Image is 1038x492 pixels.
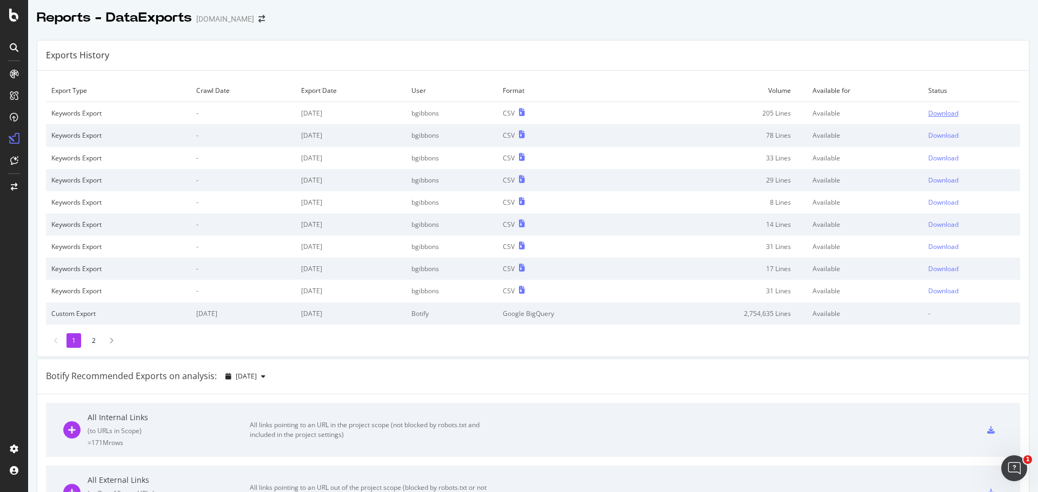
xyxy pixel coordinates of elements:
[406,191,497,213] td: bgibbons
[497,79,645,102] td: Format
[51,309,185,318] div: Custom Export
[503,109,515,118] div: CSV
[191,79,296,102] td: Crawl Date
[221,368,270,385] button: [DATE]
[406,235,497,258] td: bgibbons
[644,79,807,102] td: Volume
[923,302,1020,325] td: -
[503,220,515,229] div: CSV
[928,198,959,207] div: Download
[987,426,995,434] div: csv-export
[296,280,406,302] td: [DATE]
[813,220,917,229] div: Available
[236,372,257,381] span: 2025 Sep. 13th
[296,124,406,146] td: [DATE]
[46,49,109,62] div: Exports History
[296,79,406,102] td: Export Date
[928,176,959,185] div: Download
[644,147,807,169] td: 33 Lines
[813,309,917,318] div: Available
[644,169,807,191] td: 29 Lines
[1023,455,1032,464] span: 1
[191,169,296,191] td: -
[928,242,1015,251] a: Download
[51,220,185,229] div: Keywords Export
[51,131,185,140] div: Keywords Export
[296,147,406,169] td: [DATE]
[928,242,959,251] div: Download
[191,302,296,325] td: [DATE]
[191,102,296,125] td: -
[296,258,406,280] td: [DATE]
[37,9,192,27] div: Reports - DataExports
[503,286,515,295] div: CSV
[813,286,917,295] div: Available
[813,109,917,118] div: Available
[191,213,296,235] td: -
[406,302,497,325] td: Botify
[928,131,1015,140] a: Download
[813,264,917,273] div: Available
[406,169,497,191] td: bgibbons
[296,213,406,235] td: [DATE]
[51,286,185,295] div: Keywords Export
[928,153,1015,163] a: Download
[191,191,296,213] td: -
[191,258,296,280] td: -
[51,264,185,273] div: Keywords Export
[644,213,807,235] td: 14 Lines
[644,302,807,325] td: 2,754,635 Lines
[88,412,250,423] div: All Internal Links
[928,286,1015,295] a: Download
[296,191,406,213] td: [DATE]
[923,79,1020,102] td: Status
[258,15,265,23] div: arrow-right-arrow-left
[51,153,185,163] div: Keywords Export
[51,109,185,118] div: Keywords Export
[191,147,296,169] td: -
[191,124,296,146] td: -
[51,242,185,251] div: Keywords Export
[296,302,406,325] td: [DATE]
[644,280,807,302] td: 31 Lines
[928,264,1015,273] a: Download
[406,213,497,235] td: bgibbons
[51,198,185,207] div: Keywords Export
[644,258,807,280] td: 17 Lines
[296,235,406,258] td: [DATE]
[46,370,217,382] div: Botify Recommended Exports on analysis:
[503,264,515,273] div: CSV
[928,220,959,229] div: Download
[503,198,515,207] div: CSV
[406,124,497,146] td: bgibbons
[503,153,515,163] div: CSV
[928,264,959,273] div: Download
[406,280,497,302] td: bgibbons
[196,14,254,24] div: [DOMAIN_NAME]
[191,235,296,258] td: -
[46,79,191,102] td: Export Type
[644,124,807,146] td: 78 Lines
[928,286,959,295] div: Download
[191,280,296,302] td: -
[813,131,917,140] div: Available
[503,176,515,185] div: CSV
[928,153,959,163] div: Download
[497,302,645,325] td: Google BigQuery
[813,153,917,163] div: Available
[928,131,959,140] div: Download
[813,242,917,251] div: Available
[51,176,185,185] div: Keywords Export
[813,176,917,185] div: Available
[807,79,922,102] td: Available for
[88,438,250,447] div: = 171M rows
[928,198,1015,207] a: Download
[928,109,959,118] div: Download
[88,475,250,486] div: All External Links
[296,169,406,191] td: [DATE]
[296,102,406,125] td: [DATE]
[88,426,250,435] div: ( to URLs in Scope )
[1001,455,1027,481] iframe: Intercom live chat
[406,258,497,280] td: bgibbons
[644,102,807,125] td: 205 Lines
